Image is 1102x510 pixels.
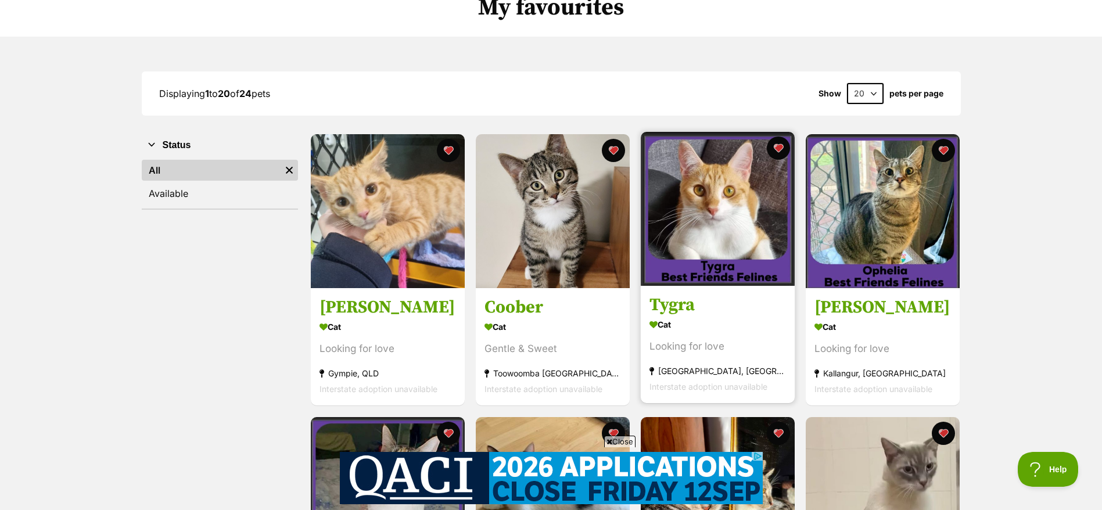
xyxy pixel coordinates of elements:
[320,319,456,336] div: Cat
[649,294,786,317] h3: Tygra
[142,160,281,181] a: All
[484,342,621,357] div: Gentle & Sweet
[819,89,841,98] span: Show
[767,422,790,445] button: favourite
[814,366,951,382] div: Kallangur, [GEOGRAPHIC_DATA]
[239,88,252,99] strong: 24
[311,288,465,406] a: [PERSON_NAME] Cat Looking for love Gympie, QLD Interstate adoption unavailable favourite
[641,132,795,286] img: Tygra
[320,297,456,319] h3: [PERSON_NAME]
[932,139,955,162] button: favourite
[311,134,465,288] img: Robert
[205,88,209,99] strong: 1
[604,436,636,447] span: Close
[476,288,630,406] a: Coober Cat Gentle & Sweet Toowoomba [GEOGRAPHIC_DATA], [GEOGRAPHIC_DATA] Interstate adoption unav...
[767,137,790,160] button: favourite
[814,319,951,336] div: Cat
[649,364,786,379] div: [GEOGRAPHIC_DATA], [GEOGRAPHIC_DATA]
[602,422,625,445] button: favourite
[806,288,960,406] a: [PERSON_NAME] Cat Looking for love Kallangur, [GEOGRAPHIC_DATA] Interstate adoption unavailable f...
[142,183,298,204] a: Available
[320,385,437,394] span: Interstate adoption unavailable
[218,88,230,99] strong: 20
[320,366,456,382] div: Gympie, QLD
[932,422,955,445] button: favourite
[484,319,621,336] div: Cat
[159,88,270,99] span: Displaying to of pets
[476,134,630,288] img: Coober
[340,452,763,504] iframe: Advertisement
[649,317,786,333] div: Cat
[889,89,943,98] label: pets per page
[484,366,621,382] div: Toowoomba [GEOGRAPHIC_DATA], [GEOGRAPHIC_DATA]
[142,157,298,209] div: Status
[437,422,460,445] button: favourite
[649,382,767,392] span: Interstate adoption unavailable
[281,160,298,181] a: Remove filter
[641,286,795,404] a: Tygra Cat Looking for love [GEOGRAPHIC_DATA], [GEOGRAPHIC_DATA] Interstate adoption unavailable f...
[1018,452,1079,487] iframe: Help Scout Beacon - Open
[814,342,951,357] div: Looking for love
[142,138,298,153] button: Status
[806,134,960,288] img: Ophelia
[814,297,951,319] h3: [PERSON_NAME]
[484,297,621,319] h3: Coober
[814,385,932,394] span: Interstate adoption unavailable
[602,139,625,162] button: favourite
[484,385,602,394] span: Interstate adoption unavailable
[320,342,456,357] div: Looking for love
[649,339,786,355] div: Looking for love
[437,139,460,162] button: favourite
